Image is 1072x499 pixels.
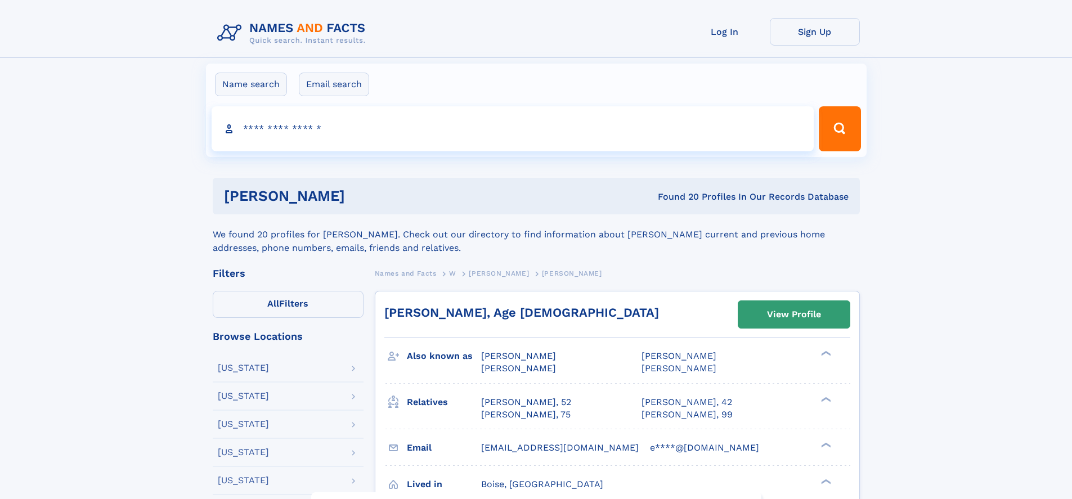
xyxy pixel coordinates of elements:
[481,408,571,421] a: [PERSON_NAME], 75
[818,478,832,485] div: ❯
[818,395,832,403] div: ❯
[407,438,481,457] h3: Email
[407,347,481,366] h3: Also known as
[680,18,770,46] a: Log In
[481,442,639,453] span: [EMAIL_ADDRESS][DOMAIN_NAME]
[213,331,364,341] div: Browse Locations
[218,476,269,485] div: [US_STATE]
[481,396,571,408] a: [PERSON_NAME], 52
[384,305,659,320] a: [PERSON_NAME], Age [DEMOGRAPHIC_DATA]
[449,269,456,277] span: W
[267,298,279,309] span: All
[642,408,733,421] a: [PERSON_NAME], 99
[213,18,375,48] img: Logo Names and Facts
[767,302,821,327] div: View Profile
[738,301,850,328] a: View Profile
[469,269,529,277] span: [PERSON_NAME]
[819,106,860,151] button: Search Button
[481,479,603,489] span: Boise, [GEOGRAPHIC_DATA]
[407,475,481,494] h3: Lived in
[501,191,849,203] div: Found 20 Profiles In Our Records Database
[818,441,832,448] div: ❯
[299,73,369,96] label: Email search
[212,106,814,151] input: search input
[642,350,716,361] span: [PERSON_NAME]
[481,350,556,361] span: [PERSON_NAME]
[818,350,832,357] div: ❯
[218,363,269,372] div: [US_STATE]
[542,269,602,277] span: [PERSON_NAME]
[770,18,860,46] a: Sign Up
[213,291,364,318] label: Filters
[215,73,287,96] label: Name search
[375,266,437,280] a: Names and Facts
[449,266,456,280] a: W
[218,420,269,429] div: [US_STATE]
[642,363,716,374] span: [PERSON_NAME]
[469,266,529,280] a: [PERSON_NAME]
[407,393,481,412] h3: Relatives
[481,363,556,374] span: [PERSON_NAME]
[213,214,860,255] div: We found 20 profiles for [PERSON_NAME]. Check out our directory to find information about [PERSON...
[642,396,732,408] a: [PERSON_NAME], 42
[224,189,501,203] h1: [PERSON_NAME]
[218,448,269,457] div: [US_STATE]
[218,392,269,401] div: [US_STATE]
[213,268,364,278] div: Filters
